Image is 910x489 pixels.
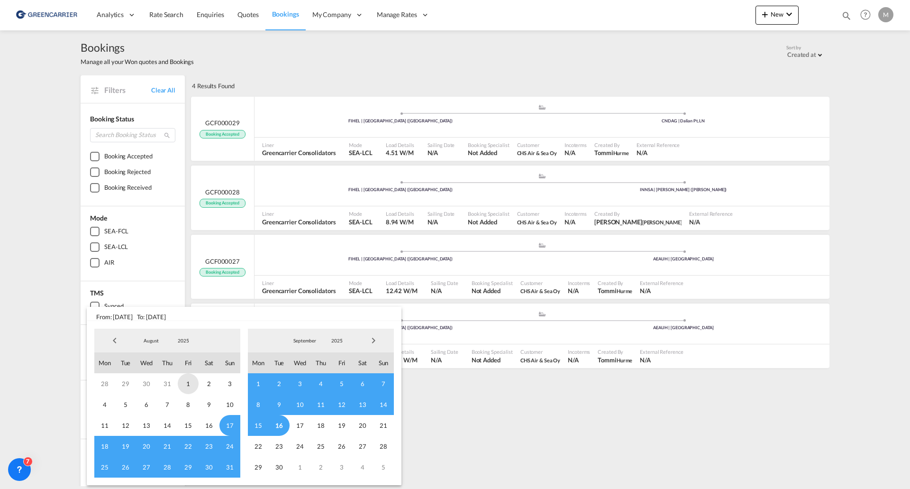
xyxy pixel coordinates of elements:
[136,352,157,373] span: Wed
[94,352,115,373] span: Mon
[373,352,394,373] span: Sun
[115,352,136,373] span: Tue
[290,337,320,344] span: September
[321,333,353,348] md-select: Year: 2025
[135,333,167,348] md-select: Month: August
[87,307,401,321] span: From: [DATE] To: [DATE]
[310,352,331,373] span: Thu
[157,352,178,373] span: Thu
[322,337,352,344] span: 2025
[199,352,219,373] span: Sat
[178,352,199,373] span: Fri
[136,337,166,344] span: August
[219,352,240,373] span: Sun
[290,352,310,373] span: Wed
[269,352,290,373] span: Tue
[289,333,321,348] md-select: Month: September
[331,352,352,373] span: Fri
[364,331,383,350] span: Next Month
[167,333,200,348] md-select: Year: 2025
[248,352,269,373] span: Mon
[352,352,373,373] span: Sat
[105,331,124,350] span: Previous Month
[168,337,199,344] span: 2025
